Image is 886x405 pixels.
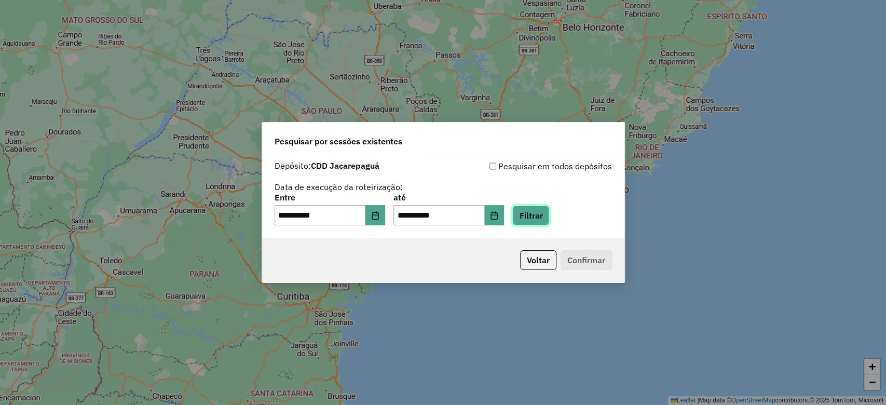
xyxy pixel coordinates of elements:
label: Data de execução da roteirização: [275,181,403,193]
span: Pesquisar por sessões existentes [275,135,402,147]
button: Choose Date [485,205,505,226]
button: Voltar [520,250,556,270]
strong: CDD Jacarepaguá [311,160,379,171]
div: Pesquisar em todos depósitos [443,160,612,172]
label: até [393,191,504,204]
label: Entre [275,191,385,204]
button: Choose Date [365,205,385,226]
button: Filtrar [512,206,549,225]
label: Depósito: [275,159,379,172]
